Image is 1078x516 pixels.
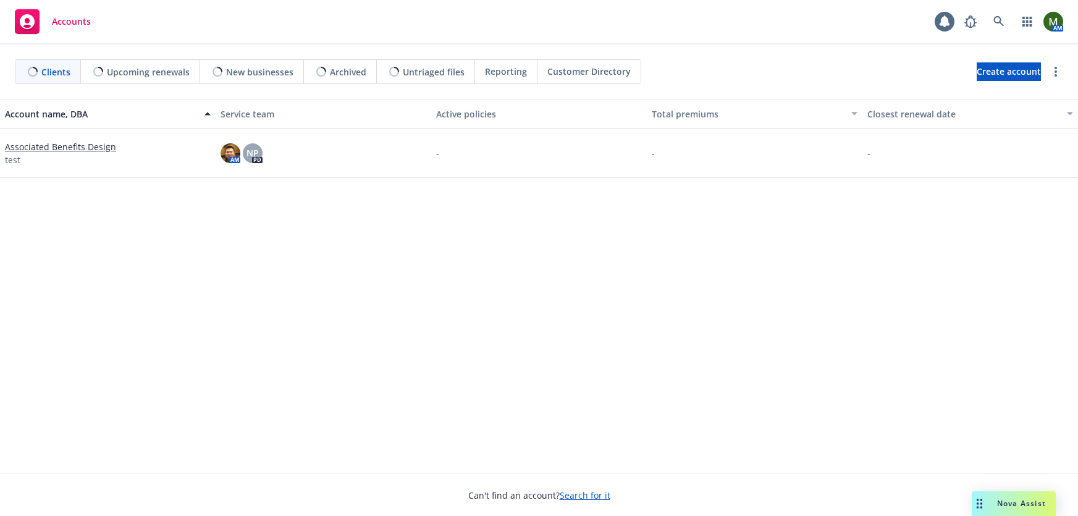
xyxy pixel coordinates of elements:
[226,66,293,78] span: New businesses
[652,146,655,159] span: -
[436,146,439,159] span: -
[52,17,91,27] span: Accounts
[977,60,1041,83] span: Create account
[431,99,647,129] button: Active policies
[468,489,610,502] span: Can't find an account?
[221,108,426,121] div: Service team
[246,146,259,159] span: NP
[867,108,1059,121] div: Closest renewal date
[107,66,190,78] span: Upcoming renewals
[547,65,631,78] span: Customer Directory
[403,66,465,78] span: Untriaged files
[1015,9,1040,34] a: Switch app
[977,62,1041,81] a: Create account
[862,99,1078,129] button: Closest renewal date
[485,65,527,78] span: Reporting
[216,99,431,129] button: Service team
[867,146,870,159] span: -
[997,498,1046,509] span: Nova Assist
[972,491,987,516] div: Drag to move
[330,66,366,78] span: Archived
[1048,64,1063,79] a: more
[972,491,1056,516] button: Nova Assist
[1043,12,1063,32] img: photo
[958,9,983,34] a: Report a Bug
[10,4,96,39] a: Accounts
[652,108,844,121] div: Total premiums
[5,140,116,153] a: Associated Benefits Design
[5,108,197,121] div: Account name, DBA
[221,143,240,163] img: photo
[41,66,70,78] span: Clients
[5,153,20,166] span: test
[987,9,1011,34] a: Search
[560,489,610,501] a: Search for it
[647,99,862,129] button: Total premiums
[436,108,642,121] div: Active policies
